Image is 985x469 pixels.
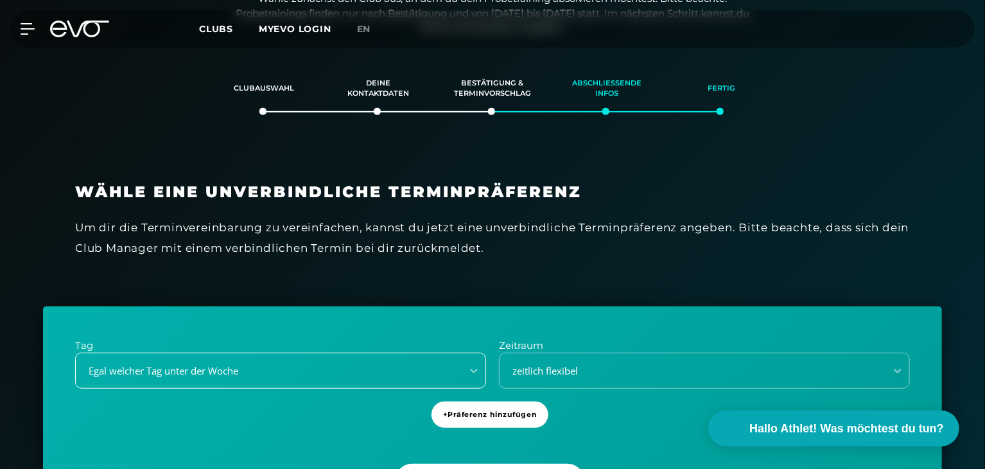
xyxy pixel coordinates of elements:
[443,409,537,420] span: + Präferenz hinzufügen
[259,23,331,35] a: MYEVO LOGIN
[223,71,305,106] div: Clubauswahl
[77,364,453,378] div: Egal welcher Tag unter der Woche
[501,364,876,378] div: zeitlich flexibel
[749,420,944,438] span: Hallo Athlet! Was möchtest du tun?
[499,339,910,353] p: Zeitraum
[431,402,554,451] a: +Präferenz hinzufügen
[680,71,762,106] div: Fertig
[357,22,387,37] a: en
[75,339,486,353] p: Tag
[199,22,259,35] a: Clubs
[357,23,371,35] span: en
[451,71,534,106] div: Bestätigung & Terminvorschlag
[337,71,419,106] div: Deine Kontaktdaten
[199,23,233,35] span: Clubs
[75,182,910,202] h3: Wähle eine unverbindliche Terminpräferenz
[566,71,648,106] div: Abschließende Infos
[708,411,959,447] button: Hallo Athlet! Was möchtest du tun?
[75,217,910,259] div: Um dir die Terminvereinbarung zu vereinfachen, kannst du jetzt eine unverbindliche Terminpräferen...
